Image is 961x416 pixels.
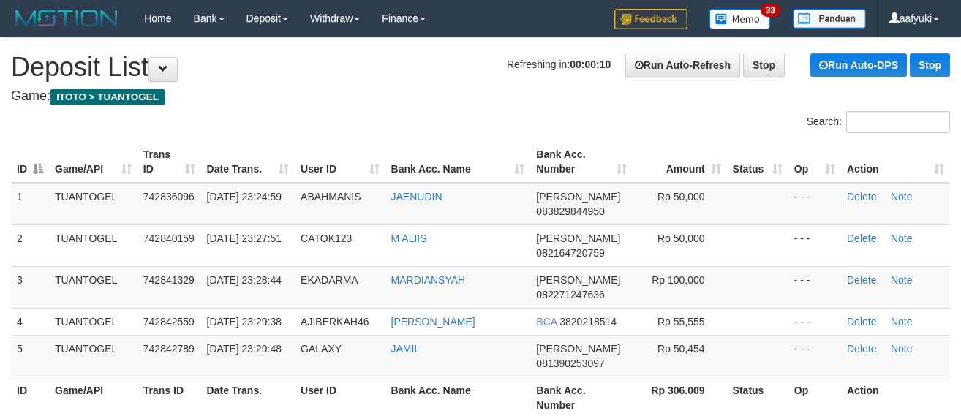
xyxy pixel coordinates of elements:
th: Status: activate to sort column ascending [727,141,788,183]
span: Copy 081390253097 to clipboard [536,358,604,369]
td: 3 [11,266,49,308]
th: Bank Acc. Name: activate to sort column ascending [385,141,531,183]
a: Note [891,232,913,244]
a: Delete [847,191,876,203]
span: CATOK123 [301,232,352,244]
a: Note [891,274,913,286]
span: Rp 100,000 [652,274,704,286]
strong: 00:00:10 [570,58,611,70]
span: [DATE] 23:29:38 [207,316,282,328]
a: MARDIANSYAH [391,274,466,286]
th: Trans ID: activate to sort column ascending [137,141,201,183]
td: - - - [788,266,841,308]
th: Game/API: activate to sort column ascending [49,141,137,183]
th: Amount: activate to sort column ascending [633,141,726,183]
a: JAMIL [391,343,421,355]
a: Stop [743,53,785,77]
a: Note [891,316,913,328]
a: Note [891,343,913,355]
a: JAENUDIN [391,191,442,203]
td: TUANTOGEL [49,183,137,225]
span: [PERSON_NAME] [536,274,620,286]
span: Rp 55,555 [657,316,705,328]
th: Action: activate to sort column ascending [841,141,950,183]
a: Run Auto-Refresh [625,53,740,77]
span: [DATE] 23:28:44 [207,274,282,286]
span: ABAHMANIS [301,191,361,203]
td: - - - [788,224,841,266]
span: Rp 50,000 [657,191,705,203]
span: Rp 50,000 [657,232,705,244]
a: Delete [847,232,876,244]
td: 2 [11,224,49,266]
a: M ALIIS [391,232,427,244]
th: Bank Acc. Number: activate to sort column ascending [530,141,633,183]
a: Stop [910,53,950,77]
span: EKADARMA [301,274,358,286]
img: panduan.png [793,9,866,29]
span: Copy 082164720759 to clipboard [536,247,604,259]
span: GALAXY [301,343,342,355]
span: Copy 083829844950 to clipboard [536,205,604,217]
span: Copy 082271247636 to clipboard [536,289,604,300]
a: Delete [847,274,876,286]
td: TUANTOGEL [49,224,137,266]
img: MOTION_logo.png [11,7,122,29]
td: TUANTOGEL [49,308,137,335]
th: User ID: activate to sort column ascending [295,141,385,183]
img: Button%20Memo.svg [709,9,771,29]
a: Note [891,191,913,203]
h1: Deposit List [11,53,950,82]
a: Delete [847,316,876,328]
img: Feedback.jpg [614,9,687,29]
label: Search: [807,111,950,133]
span: BCA [536,316,557,328]
span: [PERSON_NAME] [536,343,620,355]
th: Date Trans.: activate to sort column ascending [201,141,295,183]
th: ID: activate to sort column descending [11,141,49,183]
span: Refreshing in: [507,58,611,70]
span: 742840159 [143,232,195,244]
td: - - - [788,335,841,377]
span: [DATE] 23:29:48 [207,343,282,355]
input: Search: [846,111,950,133]
a: Run Auto-DPS [810,53,907,77]
td: - - - [788,183,841,225]
a: [PERSON_NAME] [391,316,475,328]
td: - - - [788,308,841,335]
span: 742842789 [143,343,195,355]
th: Op: activate to sort column ascending [788,141,841,183]
td: TUANTOGEL [49,266,137,308]
span: [PERSON_NAME] [536,232,620,244]
span: Copy 3820218514 to clipboard [559,316,617,328]
span: ITOTO > TUANTOGEL [50,89,165,105]
span: Rp 50,454 [657,343,705,355]
span: 742841329 [143,274,195,286]
h4: Game: [11,89,950,104]
span: 33 [761,4,780,17]
span: [DATE] 23:27:51 [207,232,282,244]
td: 4 [11,308,49,335]
td: 1 [11,183,49,225]
span: 742836096 [143,191,195,203]
span: 742842559 [143,316,195,328]
td: TUANTOGEL [49,335,137,377]
span: [DATE] 23:24:59 [207,191,282,203]
span: [PERSON_NAME] [536,191,620,203]
td: 5 [11,335,49,377]
span: AJIBERKAH46 [301,316,369,328]
a: Delete [847,343,876,355]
